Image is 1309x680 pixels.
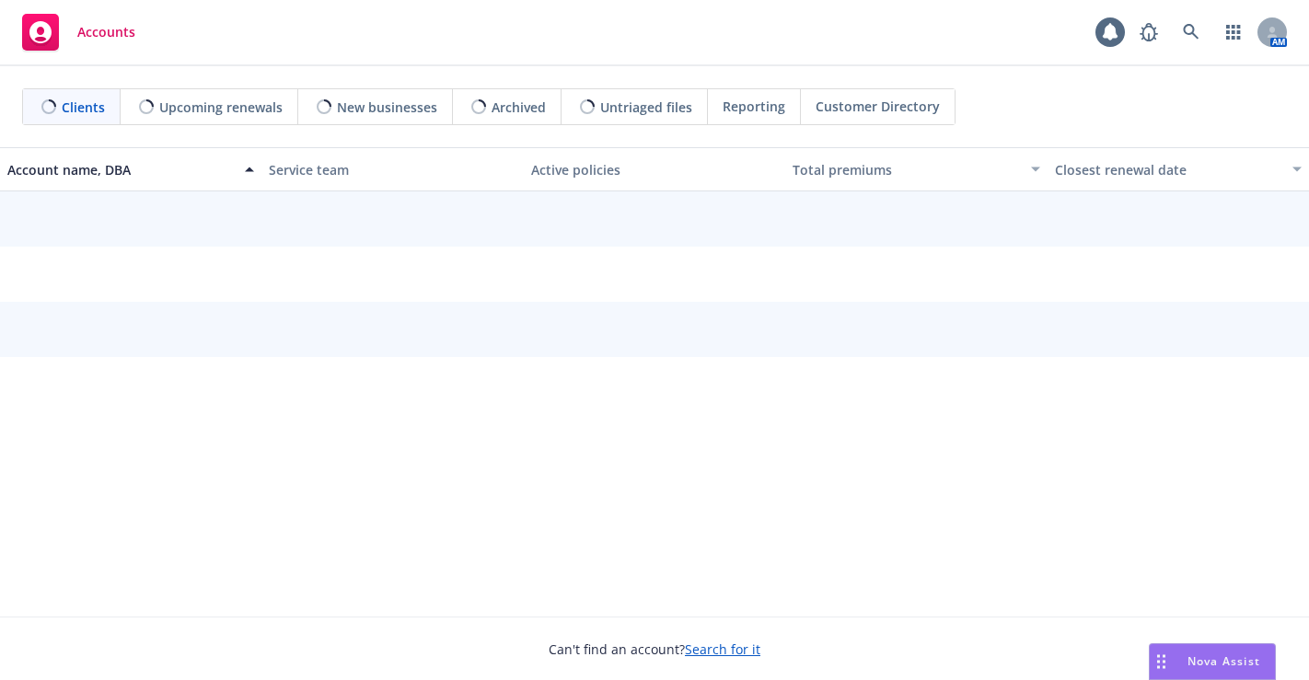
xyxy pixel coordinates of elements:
[77,25,135,40] span: Accounts
[793,160,1019,179] div: Total premiums
[492,98,546,117] span: Archived
[337,98,437,117] span: New businesses
[785,147,1047,191] button: Total premiums
[1048,147,1309,191] button: Closest renewal date
[685,640,760,658] a: Search for it
[524,147,785,191] button: Active policies
[600,98,692,117] span: Untriaged files
[15,6,143,58] a: Accounts
[723,97,785,116] span: Reporting
[269,160,515,179] div: Service team
[1215,14,1252,51] a: Switch app
[1187,653,1260,669] span: Nova Assist
[159,98,283,117] span: Upcoming renewals
[1173,14,1210,51] a: Search
[62,98,105,117] span: Clients
[816,97,940,116] span: Customer Directory
[7,160,234,179] div: Account name, DBA
[1055,160,1281,179] div: Closest renewal date
[1130,14,1167,51] a: Report a Bug
[1150,644,1173,679] div: Drag to move
[549,640,760,659] span: Can't find an account?
[531,160,778,179] div: Active policies
[261,147,523,191] button: Service team
[1149,643,1276,680] button: Nova Assist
